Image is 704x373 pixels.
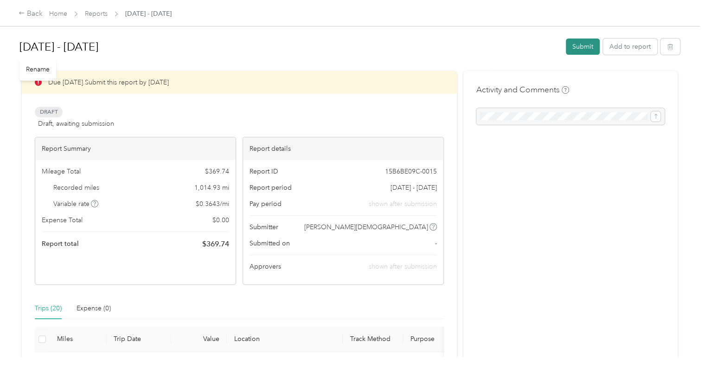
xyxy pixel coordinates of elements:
[106,327,171,352] th: Trip Date
[243,137,443,160] div: Report details
[42,239,79,249] span: Report total
[369,263,437,270] span: shown after submission
[194,183,229,193] span: 1,014.93 mi
[196,199,229,209] span: $ 0.3643 / mi
[603,39,657,55] button: Add to report
[53,199,99,209] span: Variable rate
[77,303,111,314] div: Expense (0)
[205,167,229,176] span: $ 369.74
[19,36,559,58] h1: Sep 1 - 30, 2025
[435,238,437,248] span: -
[42,167,81,176] span: Mileage Total
[171,327,227,352] th: Value
[250,262,281,271] span: Approvers
[53,183,99,193] span: Recorded miles
[250,238,290,248] span: Submitted on
[35,107,63,117] span: Draft
[125,9,172,19] span: [DATE] - [DATE]
[50,327,106,352] th: Miles
[19,58,56,81] div: Rename
[250,167,278,176] span: Report ID
[566,39,600,55] button: Submit
[35,303,62,314] div: Trips (20)
[250,222,278,232] span: Submitter
[385,167,437,176] span: 15B6BE09C-0015
[212,215,229,225] span: $ 0.00
[403,327,473,352] th: Purpose
[35,137,236,160] div: Report Summary
[652,321,704,373] iframe: Everlance-gr Chat Button Frame
[343,327,403,352] th: Track Method
[85,10,108,18] a: Reports
[369,199,437,209] span: shown after submission
[250,183,292,193] span: Report period
[49,10,67,18] a: Home
[38,119,114,129] span: Draft, awaiting submission
[19,8,43,19] div: Back
[304,222,428,232] span: [PERSON_NAME][DEMOGRAPHIC_DATA]
[22,71,457,94] div: Due [DATE]. Submit this report by [DATE]
[390,183,437,193] span: [DATE] - [DATE]
[202,238,229,250] span: $ 369.74
[476,84,569,96] h4: Activity and Comments
[250,199,282,209] span: Pay period
[42,215,83,225] span: Expense Total
[227,327,343,352] th: Location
